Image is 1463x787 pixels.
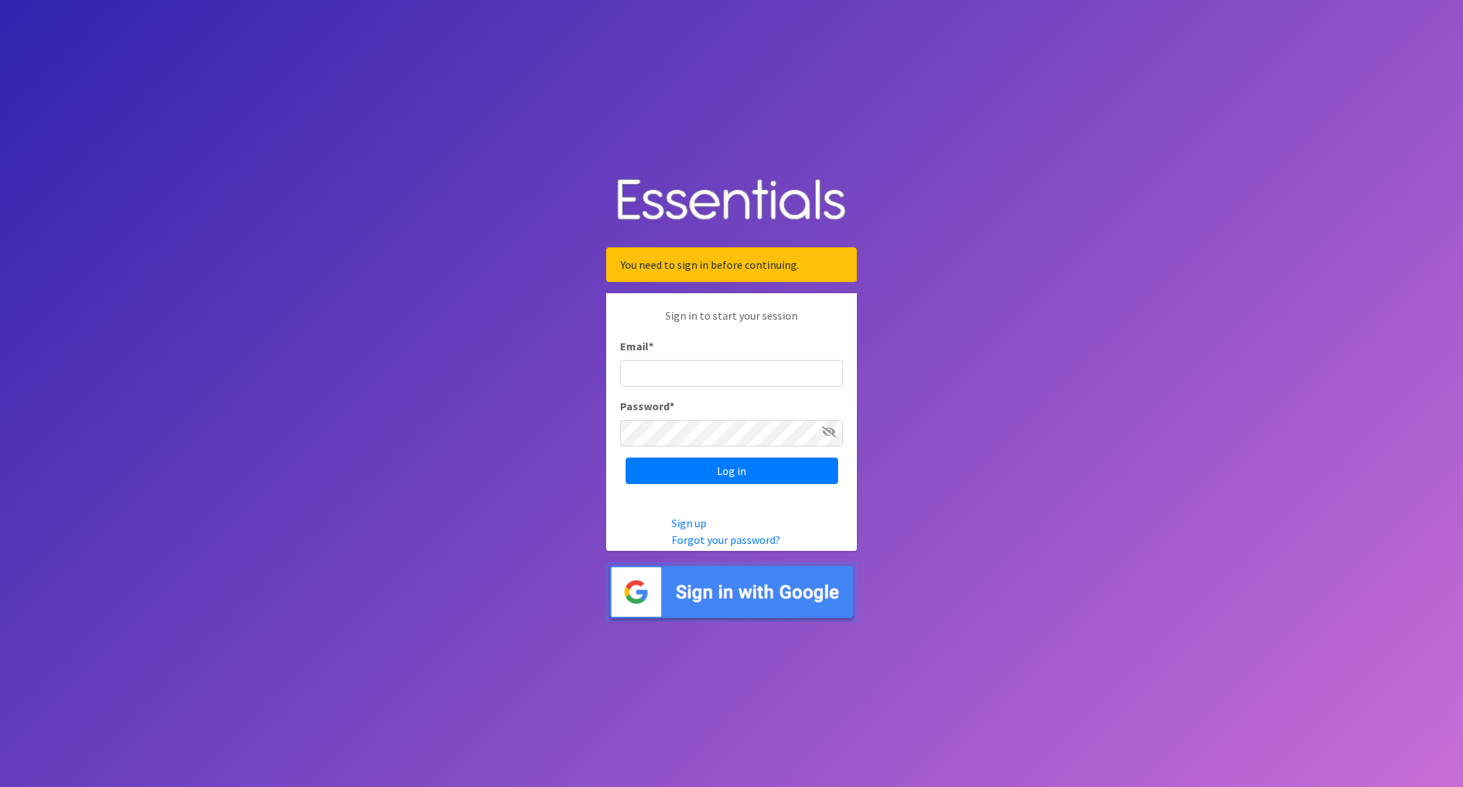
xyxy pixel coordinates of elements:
[626,458,838,484] input: Log in
[606,165,857,237] img: Human Essentials
[620,338,653,354] label: Email
[606,247,857,282] div: You need to sign in before continuing.
[672,516,706,530] a: Sign up
[620,398,674,414] label: Password
[669,399,674,413] abbr: required
[620,307,843,338] p: Sign in to start your session
[606,562,857,623] img: Sign in with Google
[649,339,653,353] abbr: required
[672,533,780,547] a: Forgot your password?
